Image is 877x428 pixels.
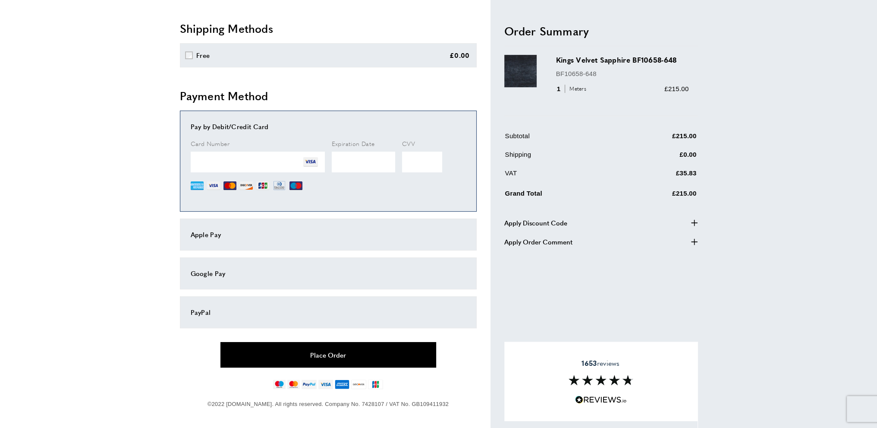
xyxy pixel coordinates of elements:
div: Free [196,50,210,60]
img: american-express [335,380,350,389]
span: Card Number [191,139,229,148]
img: MC.png [223,179,236,192]
h2: Payment Method [180,88,477,104]
img: paypal [302,380,317,389]
div: Pay by Debit/Credit Card [191,121,466,132]
img: jcb [368,380,383,389]
p: BF10658-648 [556,69,689,79]
img: AE.png [191,179,204,192]
strong: 1653 [582,358,597,368]
img: discover [351,380,366,389]
img: visa [318,380,333,389]
span: ©2022 [DOMAIN_NAME]. All rights reserved. Company No. 7428107 / VAT No. GB109411932 [207,401,449,407]
img: DI.png [240,179,253,192]
td: Subtotal [505,131,621,148]
iframe: Secure Credit Card Frame - Credit Card Number [191,152,325,172]
div: Apple Pay [191,229,466,240]
img: VI.png [303,155,318,169]
img: VI.png [207,179,220,192]
iframe: Secure Credit Card Frame - Expiration Date [332,152,396,172]
iframe: Secure Credit Card Frame - CVV [402,152,442,172]
span: Meters [565,85,588,93]
span: CVV [402,139,415,148]
td: Shipping [505,149,621,166]
td: Grand Total [505,187,621,205]
img: DN.png [273,179,286,192]
span: reviews [582,359,619,368]
img: Reviews section [569,375,633,385]
td: VAT [505,168,621,185]
td: £215.00 [621,131,697,148]
h3: Kings Velvet Sapphire BF10658-648 [556,55,689,65]
td: £35.83 [621,168,697,185]
span: Apply Discount Code [504,218,567,228]
h2: Order Summary [504,23,698,39]
td: £0.00 [621,149,697,166]
img: Reviews.io 5 stars [575,396,627,404]
img: maestro [273,380,286,389]
span: Expiration Date [332,139,375,148]
div: Google Pay [191,268,466,279]
h2: Shipping Methods [180,21,477,36]
span: £215.00 [664,85,688,92]
img: MI.png [289,179,302,192]
img: mastercard [287,380,300,389]
div: PayPal [191,307,466,317]
span: Apply Order Comment [504,237,572,247]
button: Place Order [220,342,436,368]
div: 1 [556,84,589,94]
div: £0.00 [450,50,470,60]
img: JCB.png [256,179,269,192]
img: Kings Velvet Sapphire BF10658-648 [504,55,537,88]
td: £215.00 [621,187,697,205]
